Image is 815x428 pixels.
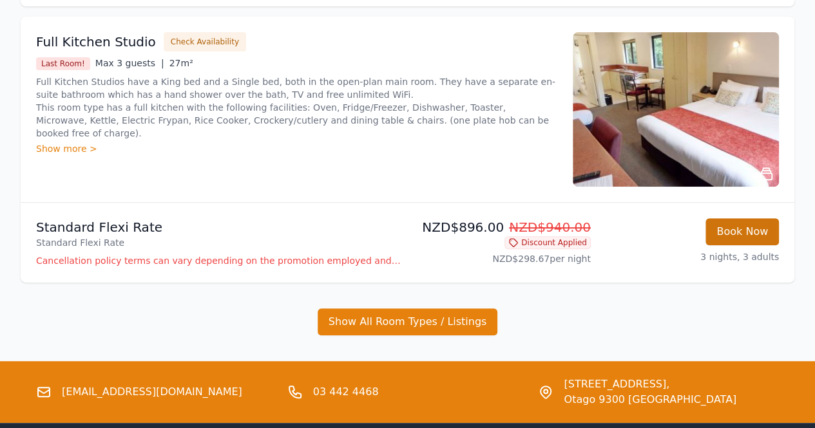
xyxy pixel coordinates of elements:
p: NZD$896.00 [413,218,591,236]
span: Otago 9300 [GEOGRAPHIC_DATA] [564,392,736,407]
button: Book Now [705,218,779,245]
span: 27m² [169,58,193,68]
p: Standard Flexi Rate [36,218,403,236]
span: Discount Applied [504,236,591,249]
button: Check Availability [164,32,246,51]
p: NZD$298.67 per night [413,252,591,265]
span: Max 3 guests | [95,58,164,68]
a: 03 442 4468 [313,384,379,400]
p: Cancellation policy terms can vary depending on the promotion employed and the time of stay of th... [36,254,403,267]
span: [STREET_ADDRESS], [564,377,736,392]
button: Show All Room Types / Listings [318,308,498,335]
p: Standard Flexi Rate [36,236,403,249]
p: 3 nights, 3 adults [601,250,779,263]
div: Show more > [36,142,557,155]
a: [EMAIL_ADDRESS][DOMAIN_NAME] [62,384,242,400]
p: Full Kitchen Studios have a King bed and a Single bed, both in the open-plan main room. They have... [36,75,557,140]
h3: Full Kitchen Studio [36,33,156,51]
span: Last Room! [36,57,90,70]
span: NZD$940.00 [509,219,591,235]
